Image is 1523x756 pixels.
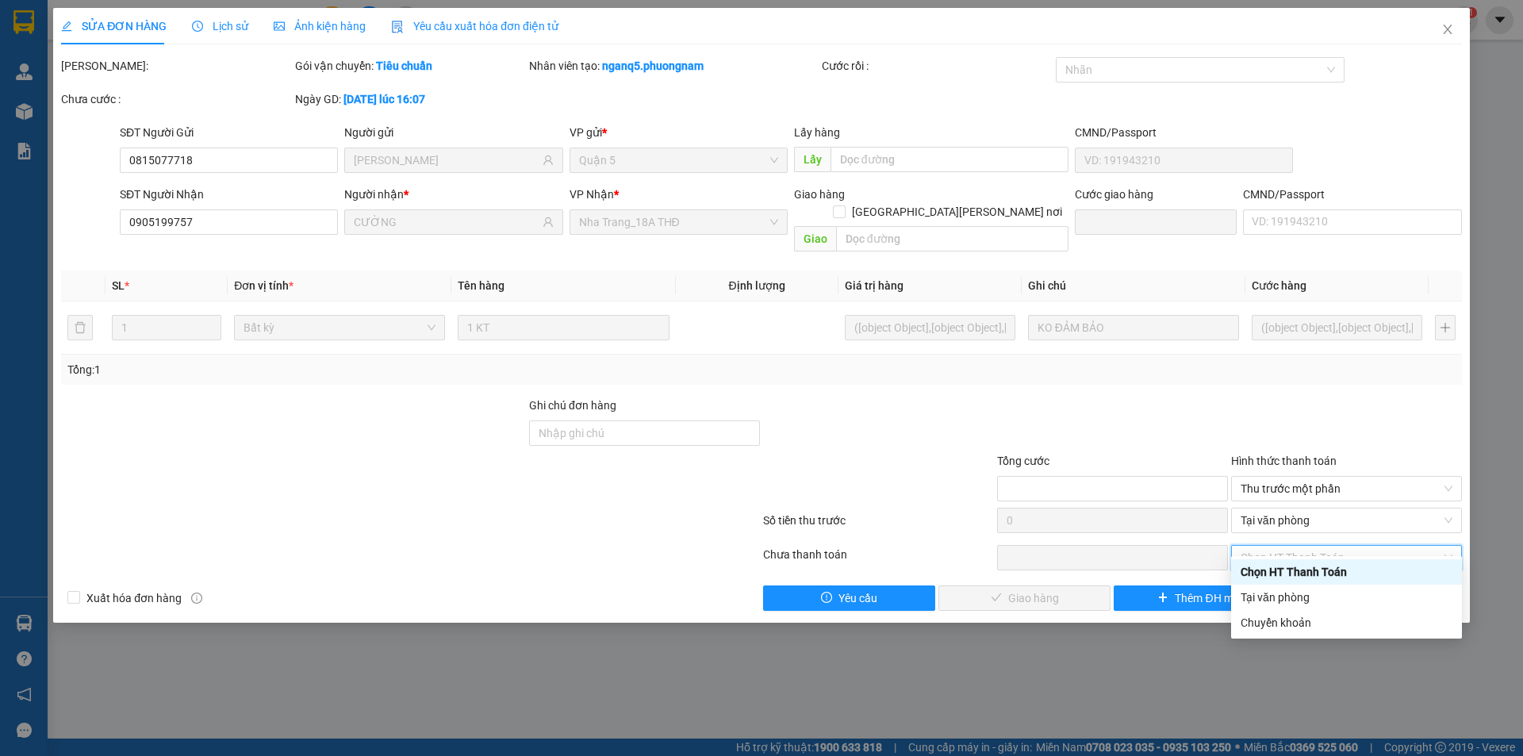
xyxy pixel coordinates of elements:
[1231,559,1462,585] div: Chọn HT Thanh Toán
[794,126,840,139] span: Lấy hàng
[543,217,554,228] span: user
[80,589,188,607] span: Xuất hóa đơn hàng
[997,455,1049,467] span: Tổng cước
[192,20,248,33] span: Lịch sử
[1114,585,1286,611] button: plusThêm ĐH mới
[120,124,338,141] div: SĐT Người Gửi
[794,188,845,201] span: Giao hàng
[67,361,588,378] div: Tổng: 1
[845,315,1015,340] input: 0
[67,315,93,340] button: delete
[794,226,836,251] span: Giao
[529,399,616,412] label: Ghi chú đơn hàng
[729,279,785,292] span: Định lượng
[997,508,1228,533] input: 0
[354,213,539,231] input: Tên người nhận
[391,20,558,33] span: Yêu cầu xuất hóa đơn điện tử
[458,315,669,340] input: VD: Bàn, Ghế
[838,589,877,607] span: Yêu cầu
[344,186,562,203] div: Người nhận
[1425,8,1470,52] button: Close
[1252,315,1422,340] input: 0
[1075,124,1293,141] div: CMND/Passport
[836,226,1068,251] input: Dọc đường
[354,152,539,169] input: Tên người gửi
[1157,592,1168,604] span: plus
[570,124,788,141] div: VP gửi
[1175,589,1242,607] span: Thêm ĐH mới
[543,155,554,166] span: user
[61,20,167,33] span: SỬA ĐƠN HÀNG
[1241,508,1452,532] span: Tại văn phòng
[1243,186,1461,203] div: CMND/Passport
[1441,23,1454,36] span: close
[391,21,404,33] img: icon
[244,316,435,340] span: Bất kỳ
[61,21,72,32] span: edit
[1075,148,1293,173] input: VD: 191943210
[274,21,285,32] span: picture
[1075,188,1153,201] label: Cước giao hàng
[120,186,338,203] div: SĐT Người Nhận
[458,279,504,292] span: Tên hàng
[1231,610,1462,635] div: Chuyển khoản
[234,279,293,292] span: Đơn vị tính
[1022,271,1245,301] th: Ghi chú
[1252,279,1306,292] span: Cước hàng
[846,203,1068,221] span: [GEOGRAPHIC_DATA][PERSON_NAME] nơi
[61,57,292,75] div: [PERSON_NAME]:
[191,593,202,604] span: info-circle
[1241,477,1452,501] span: Thu trước một phần
[344,124,562,141] div: Người gửi
[1241,589,1452,606] div: Tại văn phòng
[376,59,432,72] b: Tiêu chuẩn
[1241,614,1452,631] div: Chuyển khoản
[570,188,614,201] span: VP Nhận
[274,20,366,33] span: Ảnh kiện hàng
[602,59,704,72] b: nganq5.phuongnam
[295,90,526,108] div: Ngày GD:
[579,210,778,234] span: Nha Trang_18A THĐ
[761,546,996,574] div: Chưa thanh toán
[1241,546,1452,570] span: Chọn HT Thanh Toán
[1231,585,1462,610] div: Tại văn phòng
[1241,563,1452,581] div: Chọn HT Thanh Toán
[529,420,760,446] input: Ghi chú đơn hàng
[1435,315,1456,340] button: plus
[763,585,935,611] button: exclamation-circleYêu cầu
[763,514,846,527] label: Số tiền thu trước
[938,585,1111,611] button: checkGiao hàng
[794,147,831,172] span: Lấy
[295,57,526,75] div: Gói vận chuyển:
[831,147,1068,172] input: Dọc đường
[822,57,1053,75] div: Cước rồi :
[529,57,819,75] div: Nhân viên tạo:
[821,592,832,604] span: exclamation-circle
[192,21,203,32] span: clock-circle
[61,90,292,108] div: Chưa cước :
[1231,455,1337,467] label: Hình thức thanh toán
[1028,315,1239,340] input: Ghi Chú
[845,279,903,292] span: Giá trị hàng
[112,279,125,292] span: SL
[1075,209,1237,235] input: Cước giao hàng
[343,93,425,106] b: [DATE] lúc 16:07
[579,148,778,172] span: Quận 5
